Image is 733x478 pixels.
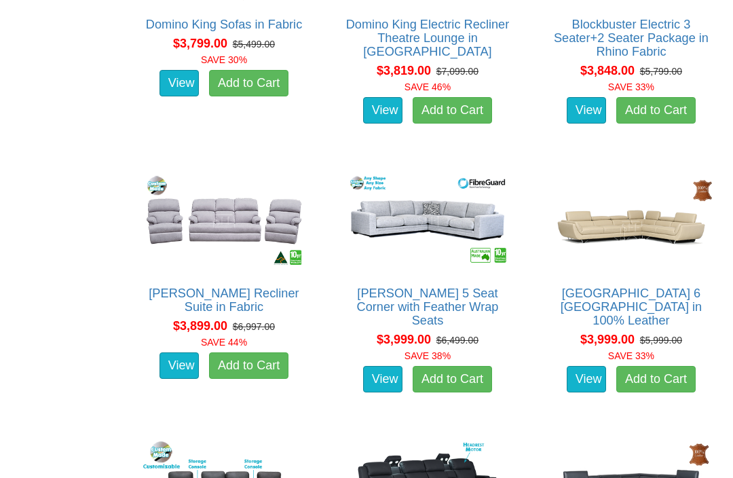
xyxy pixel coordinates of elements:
[554,18,709,59] a: Blockbuster Electric 3 Seater+2 Seater Package in Rhino Fabric
[567,367,606,394] a: View
[547,170,715,274] img: Palm Beach 6 Seat Corner Lounge in 100% Leather
[343,170,512,274] img: Erika 5 Seat Corner with Feather Wrap Seats
[357,287,499,328] a: [PERSON_NAME] 5 Seat Corner with Feather Wrap Seats
[346,18,510,59] a: Domino King Electric Recliner Theatre Lounge in [GEOGRAPHIC_DATA]
[233,322,275,333] del: $6,997.00
[567,98,606,125] a: View
[580,333,635,347] span: $3,999.00
[436,67,478,77] del: $7,099.00
[140,170,308,274] img: Langham Recliner Suite in Fabric
[640,67,682,77] del: $5,799.00
[159,353,199,380] a: View
[209,353,288,380] a: Add to Cart
[436,335,478,346] del: $6,499.00
[173,320,227,333] span: $3,899.00
[377,65,431,78] span: $3,819.00
[173,37,227,51] span: $3,799.00
[640,335,682,346] del: $5,999.00
[209,71,288,98] a: Add to Cart
[146,18,302,32] a: Domino King Sofas in Fabric
[616,98,696,125] a: Add to Cart
[363,367,402,394] a: View
[201,337,247,348] font: SAVE 44%
[413,367,492,394] a: Add to Cart
[405,351,451,362] font: SAVE 38%
[159,71,199,98] a: View
[561,287,702,328] a: [GEOGRAPHIC_DATA] 6 [GEOGRAPHIC_DATA] in 100% Leather
[201,55,247,66] font: SAVE 30%
[608,351,654,362] font: SAVE 33%
[405,82,451,93] font: SAVE 46%
[149,287,299,314] a: [PERSON_NAME] Recliner Suite in Fabric
[580,65,635,78] span: $3,848.00
[616,367,696,394] a: Add to Cart
[413,98,492,125] a: Add to Cart
[363,98,402,125] a: View
[608,82,654,93] font: SAVE 33%
[377,333,431,347] span: $3,999.00
[233,39,275,50] del: $5,499.00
